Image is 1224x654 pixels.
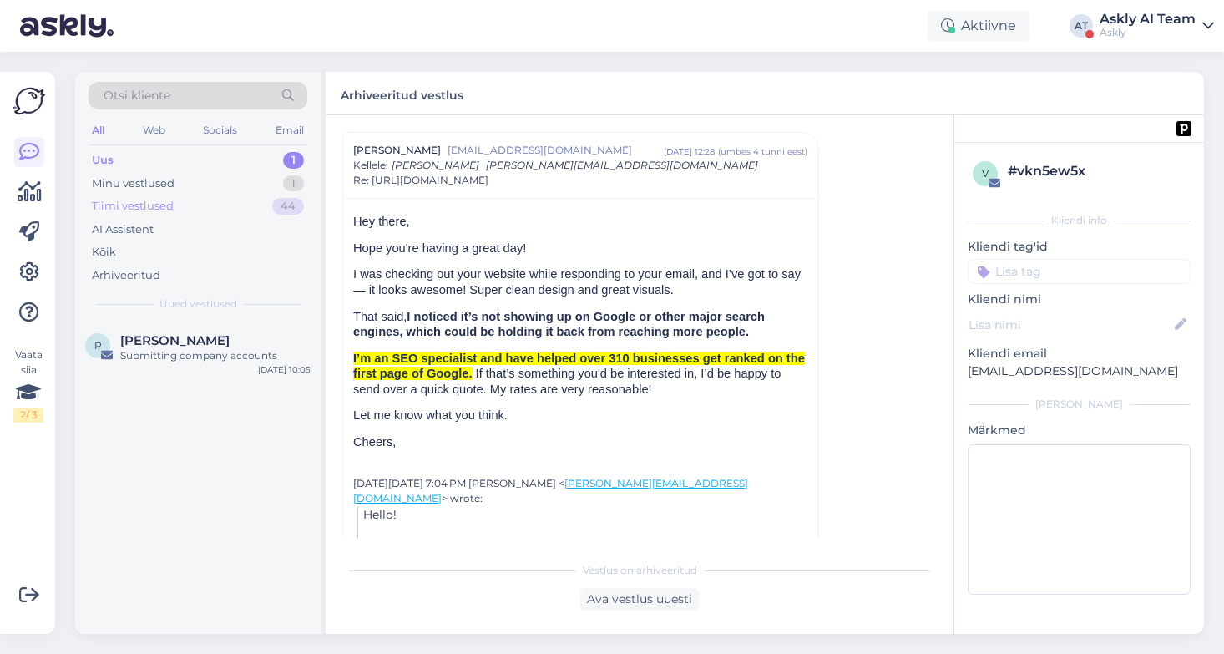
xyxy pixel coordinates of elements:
[272,198,304,215] div: 44
[580,588,699,611] div: Ava vestlus uuesti
[200,119,240,141] div: Socials
[968,291,1191,308] p: Kliendi nimi
[968,213,1191,228] div: Kliendi info
[92,175,174,192] div: Minu vestlused
[363,507,397,522] span: Hello!
[968,345,1191,362] p: Kliendi email
[353,241,526,255] span: Hope you're having a great day!
[120,348,311,363] div: Submitting company accounts
[159,297,237,312] span: Uued vestlused
[1008,161,1186,181] div: # vkn5ew5x
[89,119,108,141] div: All
[968,422,1191,439] p: Märkmed
[283,175,304,192] div: 1
[94,339,102,352] span: P
[13,347,43,423] div: Vaata siia
[1176,121,1191,136] img: pd
[92,152,114,169] div: Uus
[353,408,508,422] span: Let me know what you think.
[1100,26,1196,39] div: Askly
[968,362,1191,380] p: [EMAIL_ADDRESS][DOMAIN_NAME]
[92,221,154,238] div: AI Assistent
[13,85,45,117] img: Askly Logo
[353,435,396,449] span: Cheers,
[139,119,169,141] div: Web
[448,143,664,158] span: [EMAIL_ADDRESS][DOMAIN_NAME]
[92,198,174,215] div: Tiimi vestlused
[120,333,230,348] span: Peter Green
[718,145,807,158] div: ( umbes 4 tunni eest )
[1100,13,1214,39] a: Askly AI TeamAskly
[353,367,781,395] span: If that’s something you'd be interested in, I’d be happy to send over a quick quote. My rates are...
[664,145,715,158] div: [DATE] 12:28
[92,244,116,261] div: Kõik
[353,476,807,506] div: [DATE][DATE] 7:04 PM [PERSON_NAME] < > wrote:
[392,159,479,171] span: [PERSON_NAME]
[969,316,1171,334] input: Lisa nimi
[353,143,441,158] span: [PERSON_NAME]
[353,215,410,228] span: Hey there,
[341,82,463,104] label: Arhiveeritud vestlus
[968,238,1191,256] p: Kliendi tag'id
[353,267,801,296] span: I was checking out your website while responding to your email, and I’ve got to say — it looks aw...
[928,11,1029,41] div: Aktiivne
[353,159,388,171] span: Kellele :
[1100,13,1196,26] div: Askly AI Team
[353,310,765,338] span: That said,
[283,152,304,169] div: 1
[104,87,170,104] span: Otsi kliente
[272,119,307,141] div: Email
[353,173,488,188] span: Re: [URL][DOMAIN_NAME]
[353,477,748,504] a: [PERSON_NAME][EMAIL_ADDRESS][DOMAIN_NAME]
[583,563,697,578] span: Vestlus on arhiveeritud
[1070,14,1093,38] div: AT
[353,352,805,380] span: I’m an SEO specialist and have helped over 310 businesses get ranked on the first page of Google.
[258,363,311,376] div: [DATE] 10:05
[982,167,989,180] span: v
[486,159,758,171] span: [PERSON_NAME][EMAIL_ADDRESS][DOMAIN_NAME]
[92,267,160,284] div: Arhiveeritud
[968,259,1191,284] input: Lisa tag
[13,408,43,423] div: 2 / 3
[968,397,1191,412] div: [PERSON_NAME]
[353,310,765,338] b: I noticed it’s not showing up on Google or other major search engines, which could be holding it ...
